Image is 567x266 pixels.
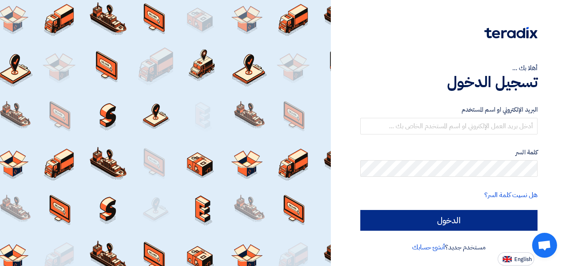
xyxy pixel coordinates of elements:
[360,105,538,115] label: البريد الإلكتروني او اسم المستخدم
[360,148,538,157] label: كلمة السر
[532,233,557,258] a: Open chat
[360,210,538,231] input: الدخول
[360,63,538,73] div: أهلا بك ...
[503,256,512,262] img: en-US.png
[498,252,534,266] button: English
[412,242,445,252] a: أنشئ حسابك
[360,242,538,252] div: مستخدم جديد؟
[360,73,538,91] h1: تسجيل الدخول
[514,256,532,262] span: English
[360,118,538,134] input: أدخل بريد العمل الإلكتروني او اسم المستخدم الخاص بك ...
[484,190,538,200] a: هل نسيت كلمة السر؟
[484,27,538,39] img: Teradix logo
